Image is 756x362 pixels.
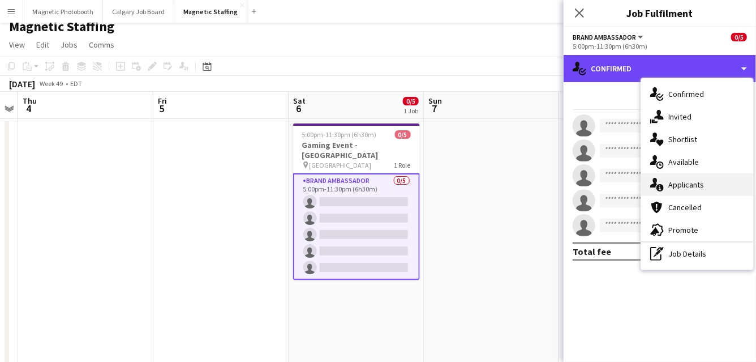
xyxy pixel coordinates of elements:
span: 8 [562,102,578,115]
button: Calgary Job Board [103,1,174,23]
span: Jobs [61,40,78,50]
span: Sat [293,96,306,106]
div: EDT [70,79,82,88]
div: Available [641,151,753,173]
span: Brand Ambassador [573,33,636,41]
app-job-card: 5:00pm-11:30pm (6h30m)0/5Gaming Event - [GEOGRAPHIC_DATA] [GEOGRAPHIC_DATA]1 RoleBrand Ambassador... [293,123,420,280]
button: Brand Ambassador [573,33,645,41]
button: Magnetic Photobooth [23,1,103,23]
span: 0/5 [403,97,419,105]
span: View [9,40,25,50]
a: View [5,37,29,52]
div: Confirmed [564,55,756,82]
div: [DATE] [9,78,35,90]
button: Magnetic Staffing [174,1,247,23]
app-card-role: Brand Ambassador0/55:00pm-11:30pm (6h30m) [293,173,420,280]
span: 5:00pm-11:30pm (6h30m) [302,130,377,139]
span: 1 Role [394,161,411,169]
span: 0/5 [731,33,747,41]
span: 6 [291,102,306,115]
h3: Gaming Event - [GEOGRAPHIC_DATA] [293,140,420,160]
div: Promote [641,219,753,241]
div: Applicants [641,173,753,196]
div: Shortlist [641,128,753,151]
span: Edit [36,40,49,50]
a: Comms [84,37,119,52]
div: Invited [641,105,753,128]
span: Fri [158,96,167,106]
div: 1 Job [403,107,418,115]
span: 5 [156,102,167,115]
span: Week 49 [37,79,66,88]
span: Sun [428,96,442,106]
div: Confirmed [641,83,753,105]
h3: Job Fulfilment [564,6,756,20]
h1: Magnetic Staffing [9,18,114,35]
span: Thu [23,96,37,106]
span: 4 [21,102,37,115]
div: Job Details [641,242,753,265]
div: 5:00pm-11:30pm (6h30m) [573,42,747,50]
a: Jobs [56,37,82,52]
div: Cancelled [641,196,753,219]
a: Edit [32,37,54,52]
span: [GEOGRAPHIC_DATA] [310,161,372,169]
span: Comms [89,40,114,50]
span: 0/5 [395,130,411,139]
div: Total fee [573,246,611,257]
span: 7 [427,102,442,115]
